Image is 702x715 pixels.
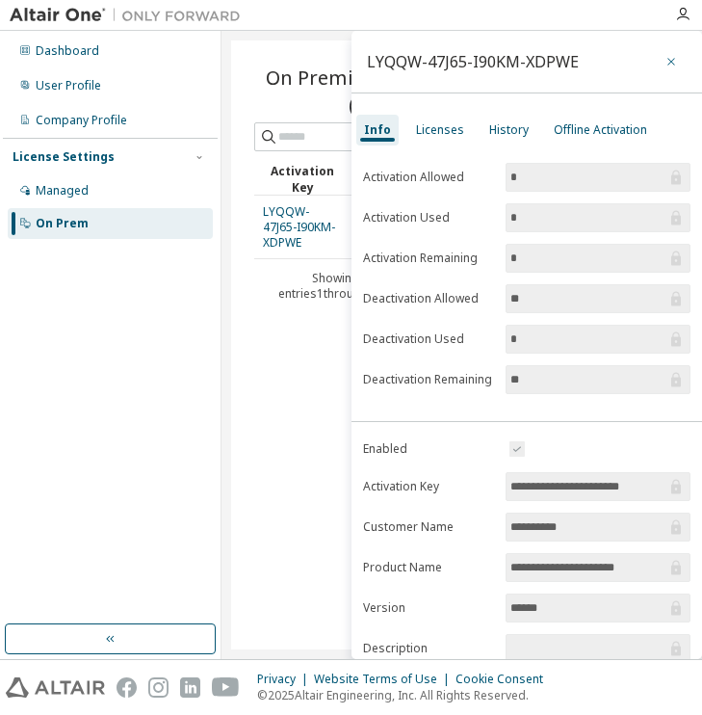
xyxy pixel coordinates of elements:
[363,600,494,616] label: Version
[10,6,250,25] img: Altair One
[363,519,494,535] label: Customer Name
[36,113,127,128] div: Company Profile
[363,251,494,266] label: Activation Remaining
[257,672,314,687] div: Privacy
[257,687,555,703] p: © 2025 Altair Engineering, Inc. All Rights Reserved.
[36,183,89,199] div: Managed
[262,163,343,196] div: Activation Key
[363,441,494,457] label: Enabled
[13,149,115,165] div: License Settings
[117,677,137,698] img: facebook.svg
[363,331,494,347] label: Deactivation Used
[367,54,579,69] div: LYQQW-47J65-I90KM-XDPWE
[36,78,101,93] div: User Profile
[489,122,529,138] div: History
[314,672,455,687] div: Website Terms of Use
[263,203,335,251] a: LYQQW-47J65-I90KM-XDPWE
[363,291,494,306] label: Deactivation Allowed
[363,210,494,225] label: Activation Used
[36,43,99,59] div: Dashboard
[363,641,494,656] label: Description
[364,122,391,138] div: Info
[363,372,494,387] label: Deactivation Remaining
[212,677,240,698] img: youtube.svg
[455,672,555,687] div: Cookie Consent
[278,270,393,302] span: Showing entries 1 through 1 of 1
[254,64,467,118] span: On Premise Licenses (1)
[148,677,169,698] img: instagram.svg
[554,122,647,138] div: Offline Activation
[416,122,464,138] div: Licenses
[6,677,105,698] img: altair_logo.svg
[363,479,494,494] label: Activation Key
[363,170,494,185] label: Activation Allowed
[180,677,200,698] img: linkedin.svg
[363,560,494,575] label: Product Name
[36,216,89,231] div: On Prem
